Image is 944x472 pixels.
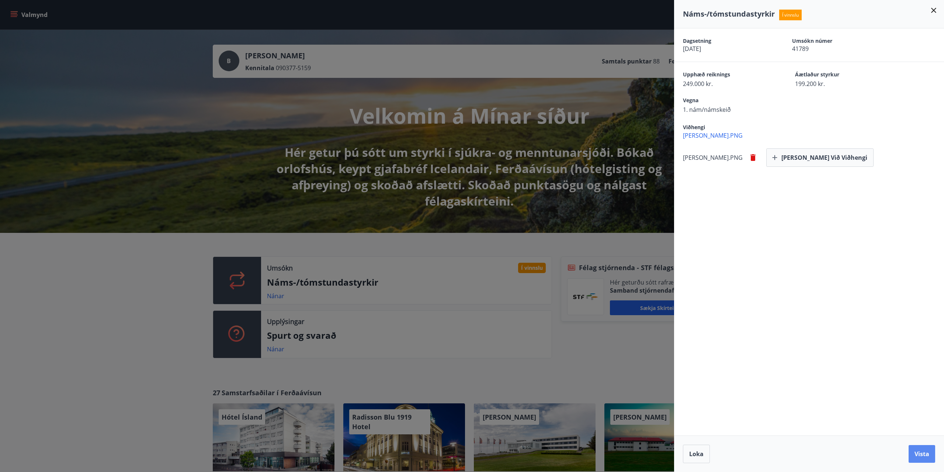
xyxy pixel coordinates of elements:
span: [DATE] [683,45,766,53]
span: Viðhengi [683,124,705,131]
span: Vegna [683,97,769,106]
span: Náms-/tómstundastyrkir [683,9,775,19]
span: Loka [689,450,704,458]
button: Vista [909,445,935,463]
button: Loka [683,445,710,463]
span: 1. nám/námskeið [683,106,769,114]
span: Áætlaður styrkur [795,71,881,80]
span: [PERSON_NAME].PNG [683,154,743,162]
span: 249.000 kr. [683,80,769,88]
button: [PERSON_NAME] við viðhengi [766,148,874,167]
span: [PERSON_NAME].PNG [683,131,944,139]
span: 199.200 kr. [795,80,881,88]
span: Upphæð reiknings [683,71,769,80]
span: Dagsetning [683,37,766,45]
span: Í vinnslu [779,10,802,20]
span: 41789 [792,45,875,53]
span: Umsókn númer [792,37,875,45]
